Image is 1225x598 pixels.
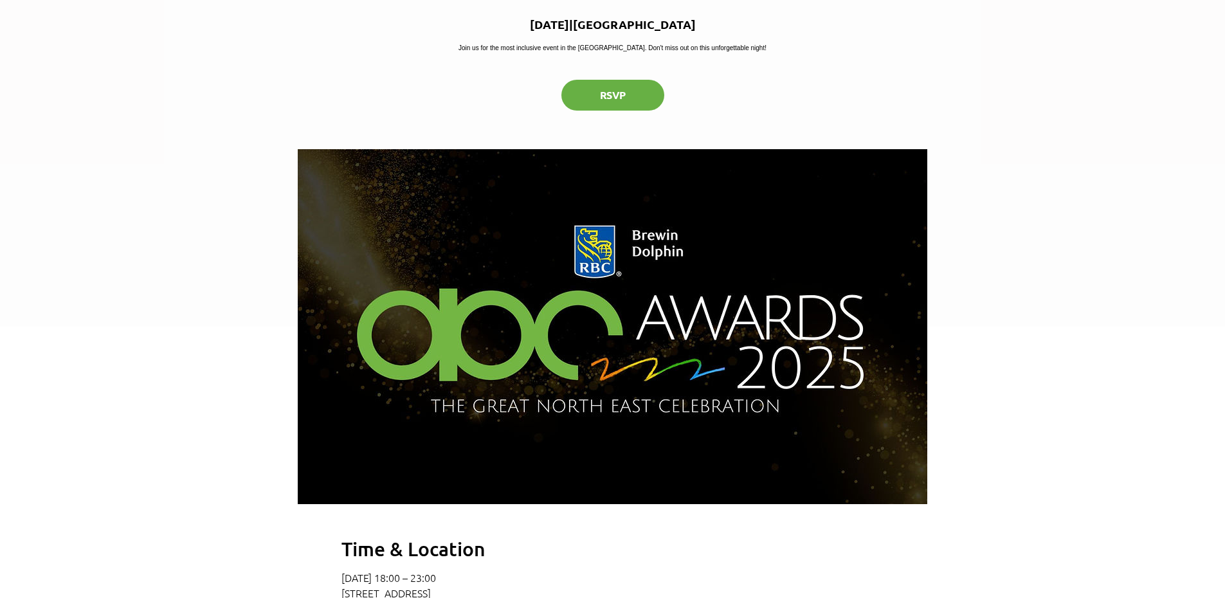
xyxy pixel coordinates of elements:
[341,571,884,584] p: [DATE] 18:00 – 23:00
[573,17,696,32] p: [GEOGRAPHIC_DATA]
[569,17,573,32] span: |
[458,43,767,53] p: Join us for the most inclusive event in the [GEOGRAPHIC_DATA]. Don't miss out on this unforgettab...
[530,17,569,32] p: [DATE]
[298,149,927,504] img: 2025 Annual ABC Awards Dinner
[561,80,664,111] button: RSVP
[341,536,884,561] h2: Time & Location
